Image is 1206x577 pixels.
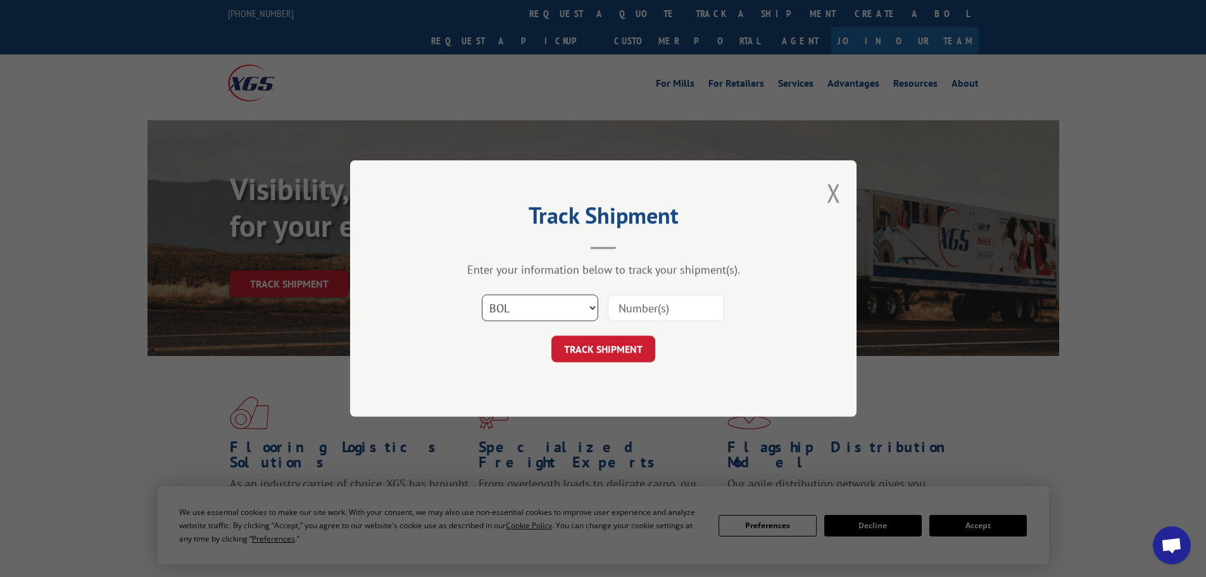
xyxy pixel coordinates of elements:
input: Number(s) [608,295,724,321]
h2: Track Shipment [413,206,793,231]
div: Open chat [1153,526,1191,564]
button: Close modal [827,176,841,210]
button: TRACK SHIPMENT [551,336,655,362]
div: Enter your information below to track your shipment(s). [413,262,793,277]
